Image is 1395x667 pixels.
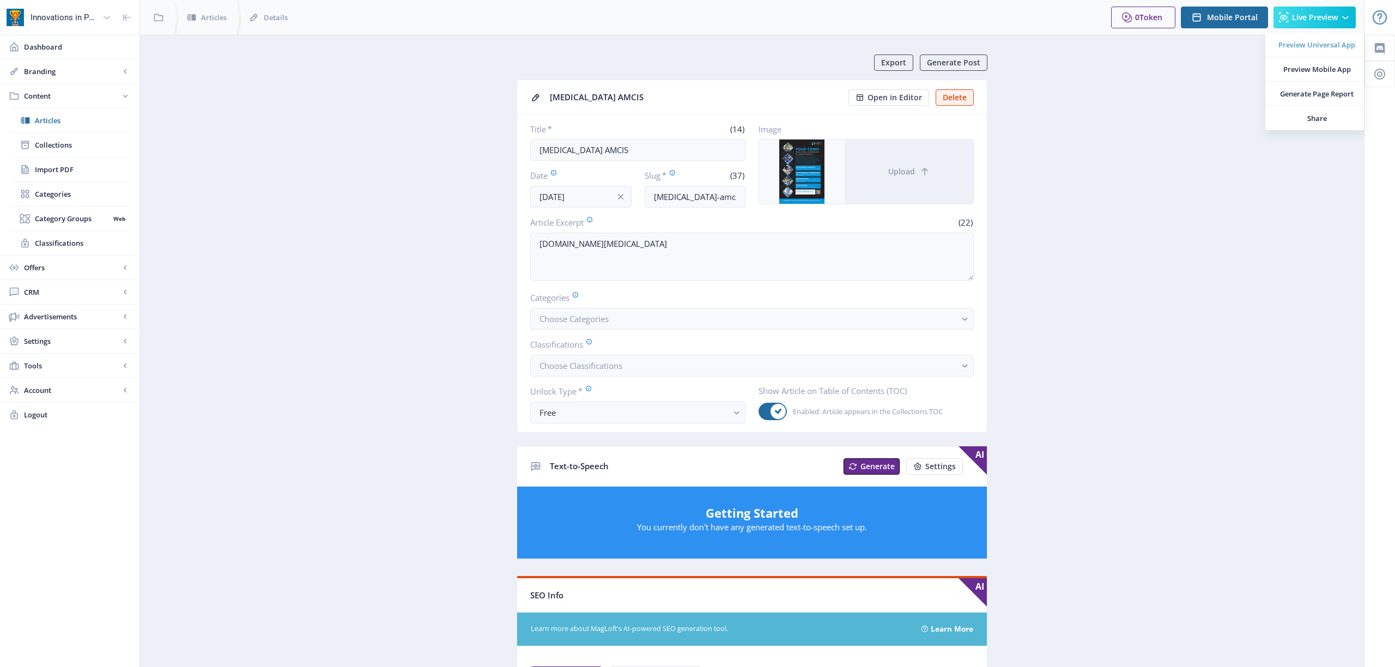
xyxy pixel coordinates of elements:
input: this-is-how-a-slug-looks-like [645,186,746,208]
button: Upload [845,140,973,204]
button: Export [874,54,913,71]
button: Free [530,402,745,423]
span: Advertisements [24,311,120,322]
nb-badge: Web [110,213,129,224]
nb-icon: info [615,191,626,202]
a: Articles [11,108,129,132]
input: Type Article Title ... [530,139,745,161]
span: Generate Post [927,58,980,67]
button: Live Preview [1273,7,1356,28]
span: Share [1278,113,1355,124]
label: Slug [645,169,691,181]
span: Settings [24,336,120,347]
a: New page [837,458,900,475]
span: AI [959,578,987,607]
span: Category Groups [35,213,110,224]
a: Collections [11,133,129,157]
button: Generate Post [920,54,987,71]
p: You currently don't have any generated text-to-speech set up. [528,522,976,532]
span: (37) [729,170,745,181]
span: Upload [888,167,915,176]
span: Classifications [35,238,129,248]
span: SEO Info [530,590,563,601]
span: Import PDF [35,164,129,175]
button: Delete [936,89,974,106]
span: Mobile Portal [1207,13,1258,22]
label: Unlock Type [530,385,737,397]
button: Settings [906,458,963,475]
span: Collections [35,140,129,150]
span: Categories [35,189,129,199]
label: Show Article on Table of Contents (TOC) [759,385,965,396]
a: Preview Mobile App [1265,57,1364,81]
span: Logout [24,409,131,420]
button: Open in Editor [848,89,929,106]
button: 0Token [1111,7,1175,28]
a: Categories [11,182,129,206]
label: Title [530,124,634,135]
button: Generate [844,458,900,475]
button: info [610,186,632,208]
a: Generate Page Report [1265,82,1364,106]
span: Content [24,90,120,101]
a: Classifications [11,231,129,255]
span: Articles [35,115,129,126]
button: Mobile Portal [1181,7,1268,28]
span: Preview Universal App [1278,39,1355,50]
a: Learn More [931,621,973,638]
img: app-icon.png [7,9,24,26]
label: Date [530,169,623,181]
div: [MEDICAL_DATA] AMCIS [550,89,842,106]
a: Import PDF [11,157,129,181]
span: Account [24,385,120,396]
a: New page [900,458,963,475]
span: Learn more about MagLoft's AI-powered SEO generation tool. [531,624,908,634]
span: Live Preview [1292,13,1338,22]
app-collection-view: Text-to-Speech [517,446,987,560]
span: Preview Mobile App [1278,64,1355,75]
span: Token [1139,12,1162,22]
span: Offers [24,262,120,273]
span: CRM [24,287,120,298]
div: Innovations in Pharmaceutical Technology (IPT) [31,5,98,29]
span: Generate Page Report [1278,88,1355,99]
span: Details [264,12,288,23]
span: AI [959,446,987,475]
span: Choose Classifications [539,360,622,371]
div: Free [539,406,727,419]
span: Generate [860,462,895,471]
span: Branding [24,66,120,77]
span: (14) [729,124,745,135]
span: Text-to-Speech [550,460,609,471]
span: Dashboard [24,41,131,52]
label: Categories [530,292,965,304]
span: Tools [24,360,120,371]
button: Choose Classifications [530,355,974,377]
a: Share [1265,106,1364,130]
span: Export [881,58,906,67]
a: Preview Universal App [1265,33,1364,57]
span: (22) [957,217,974,228]
label: Article Excerpt [530,216,748,228]
input: Publishing Date [530,186,632,208]
span: Settings [925,462,956,471]
a: Category GroupsWeb [11,207,129,231]
span: Open in Editor [868,93,922,102]
span: Articles [201,12,227,23]
span: Choose Categories [539,313,609,324]
label: Classifications [530,338,965,350]
label: Image [759,124,965,135]
span: Enabled: Article appears in the Collections TOC [787,405,943,418]
button: Choose Categories [530,308,974,330]
h5: Getting Started [528,504,976,522]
